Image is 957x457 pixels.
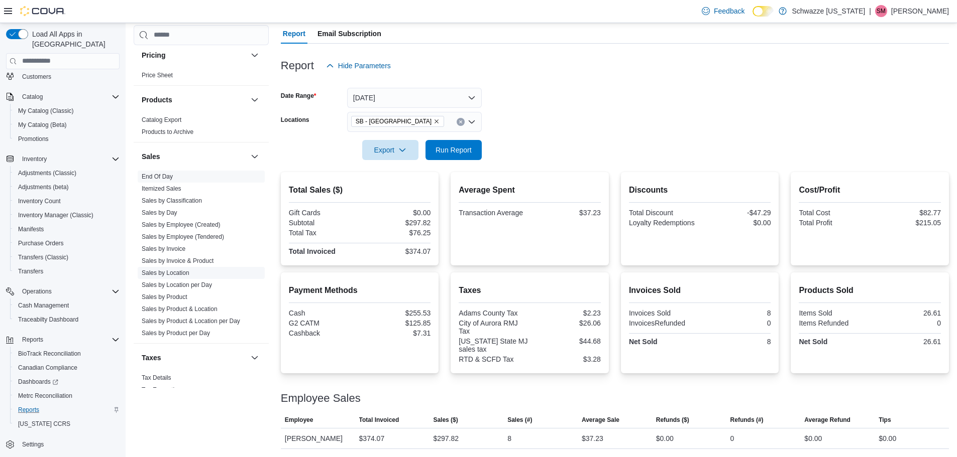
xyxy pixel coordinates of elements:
[22,73,51,81] span: Customers
[14,237,120,249] span: Purchase Orders
[289,219,358,227] div: Subtotal
[10,250,124,264] button: Transfers (Classic)
[872,338,941,346] div: 26.61
[142,221,221,229] span: Sales by Employee (Created)
[14,167,120,179] span: Adjustments (Classic)
[14,390,76,402] a: Metrc Reconciliation
[2,69,124,84] button: Customers
[18,153,51,165] button: Inventory
[281,392,361,404] h3: Employee Sales
[142,221,221,228] a: Sales by Employee (Created)
[362,309,431,317] div: $255.53
[362,229,431,237] div: $76.25
[317,24,381,44] span: Email Subscription
[18,91,47,103] button: Catalog
[142,95,247,105] button: Products
[702,309,771,317] div: 8
[2,437,124,451] button: Settings
[142,330,210,337] a: Sales by Product per Day
[872,209,941,217] div: $82.77
[507,432,511,444] div: 8
[14,299,73,312] a: Cash Management
[14,418,120,430] span: Washington CCRS
[249,352,261,364] button: Taxes
[289,329,358,337] div: Cashback
[459,184,601,196] h2: Average Spent
[753,6,774,17] input: Dark Mode
[10,298,124,313] button: Cash Management
[582,416,619,424] span: Average Sale
[532,209,601,217] div: $37.23
[10,166,124,180] button: Adjustments (Classic)
[356,116,432,126] span: SB - [GEOGRAPHIC_DATA]
[18,169,76,177] span: Adjustments (Classic)
[28,29,120,49] span: Load All Apps in [GEOGRAPHIC_DATA]
[14,265,120,277] span: Transfers
[142,245,185,252] a: Sales by Invoice
[14,390,120,402] span: Metrc Reconciliation
[142,71,173,79] span: Price Sheet
[532,337,601,345] div: $44.68
[877,5,886,17] span: SM
[702,338,771,346] div: 8
[799,284,941,296] h2: Products Sold
[891,5,949,17] p: [PERSON_NAME]
[18,107,74,115] span: My Catalog (Classic)
[142,95,172,105] h3: Products
[142,209,177,216] a: Sales by Day
[368,140,412,160] span: Export
[10,236,124,250] button: Purchase Orders
[799,338,827,346] strong: Net Sold
[14,314,82,326] a: Traceabilty Dashboard
[468,118,476,126] button: Open list of options
[10,104,124,118] button: My Catalog (Classic)
[426,140,482,160] button: Run Report
[18,334,120,346] span: Reports
[281,116,309,124] label: Locations
[347,88,482,108] button: [DATE]
[14,348,85,360] a: BioTrack Reconciliation
[799,184,941,196] h2: Cost/Profit
[14,251,72,263] a: Transfers (Classic)
[22,336,43,344] span: Reports
[2,90,124,104] button: Catalog
[18,378,58,386] span: Dashboards
[289,247,336,255] strong: Total Invoiced
[532,355,601,363] div: $3.28
[142,386,184,393] a: Tax Exemptions
[142,197,202,205] span: Sales by Classification
[142,185,181,193] span: Itemized Sales
[433,432,459,444] div: $297.82
[142,209,177,217] span: Sales by Day
[14,223,48,235] a: Manifests
[142,116,181,123] a: Catalog Export
[434,118,440,124] button: Remove SB - Aurora from selection in this group
[249,94,261,106] button: Products
[18,225,44,233] span: Manifests
[283,24,305,44] span: Report
[10,208,124,222] button: Inventory Manager (Classic)
[14,167,80,179] a: Adjustments (Classic)
[18,267,43,275] span: Transfers
[20,6,65,16] img: Cova
[14,251,120,263] span: Transfers (Classic)
[142,173,173,180] a: End Of Day
[10,403,124,417] button: Reports
[142,293,187,300] a: Sales by Product
[142,329,210,337] span: Sales by Product per Day
[142,386,184,394] span: Tax Exemptions
[730,432,734,444] div: 0
[18,183,69,191] span: Adjustments (beta)
[10,313,124,327] button: Traceabilty Dashboard
[18,420,70,428] span: [US_STATE] CCRS
[799,309,868,317] div: Items Sold
[459,319,527,335] div: City of Aurora RMJ Tax
[142,233,224,241] span: Sales by Employee (Tendered)
[142,50,165,60] h3: Pricing
[10,180,124,194] button: Adjustments (beta)
[14,404,43,416] a: Reports
[142,257,214,264] a: Sales by Invoice & Product
[629,319,698,327] div: InvoicesRefunded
